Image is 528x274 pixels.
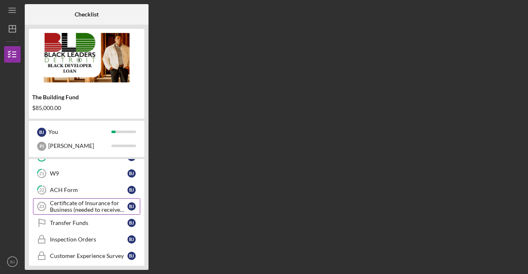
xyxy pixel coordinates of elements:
div: $85,000.00 [32,105,141,111]
div: B J [127,252,136,260]
a: Transfer FundsBJ [33,215,140,231]
div: B J [127,202,136,211]
a: 23Certificate of Insurance for Business (needed to receive funds)BJ [33,198,140,215]
div: B J [127,169,136,178]
tspan: 21 [39,171,44,176]
div: You [48,125,111,139]
div: Inspection Orders [50,236,127,243]
div: [PERSON_NAME] [48,139,111,153]
div: B J [127,235,136,244]
b: Checklist [75,11,99,18]
a: 21W9BJ [33,165,140,182]
text: BJ [10,260,14,264]
div: ACH Form [50,187,127,193]
a: Inspection OrdersBJ [33,231,140,248]
div: Transfer Funds [50,220,127,226]
a: 22ACH FormBJ [33,182,140,198]
div: B J [127,219,136,227]
div: W9 [50,170,127,177]
button: BJ [4,253,21,270]
div: B J [37,128,46,137]
div: Certificate of Insurance for Business (needed to receive funds) [50,200,127,213]
img: Product logo [29,33,144,82]
div: B J [127,186,136,194]
tspan: 22 [39,187,44,193]
div: P J [37,142,46,151]
a: Customer Experience SurveyBJ [33,248,140,264]
div: The Building Fund [32,94,141,101]
div: Customer Experience Survey [50,253,127,259]
tspan: 23 [39,204,44,209]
